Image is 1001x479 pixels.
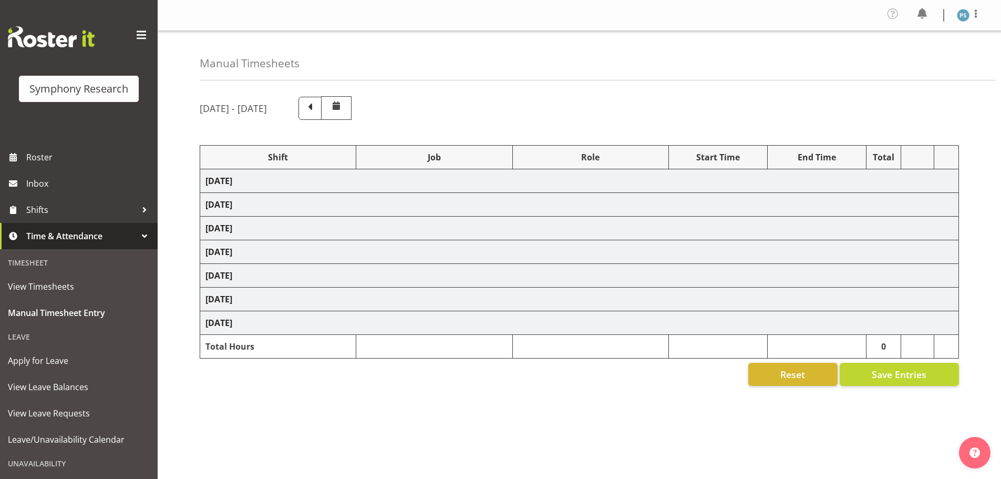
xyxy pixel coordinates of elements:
[3,326,155,348] div: Leave
[866,335,901,359] td: 0
[969,447,980,458] img: help-xxl-2.png
[8,379,150,395] span: View Leave Balances
[3,252,155,273] div: Timesheet
[200,193,959,217] td: [DATE]
[8,432,150,447] span: Leave/Unavailability Calendar
[26,176,152,191] span: Inbox
[205,151,350,164] div: Shift
[8,405,150,421] span: View Leave Requests
[8,279,150,294] span: View Timesheets
[362,151,507,164] div: Job
[200,57,300,69] h4: Manual Timesheets
[3,400,155,426] a: View Leave Requests
[200,311,959,335] td: [DATE]
[200,217,959,240] td: [DATE]
[200,264,959,288] td: [DATE]
[26,228,137,244] span: Time & Attendance
[200,169,959,193] td: [DATE]
[8,353,150,369] span: Apply for Leave
[518,151,663,164] div: Role
[3,453,155,474] div: Unavailability
[872,151,896,164] div: Total
[3,273,155,300] a: View Timesheets
[3,300,155,326] a: Manual Timesheet Entry
[200,103,267,114] h5: [DATE] - [DATE]
[29,81,128,97] div: Symphony Research
[840,363,959,386] button: Save Entries
[3,426,155,453] a: Leave/Unavailability Calendar
[3,374,155,400] a: View Leave Balances
[3,348,155,374] a: Apply for Leave
[26,149,152,165] span: Roster
[872,368,926,381] span: Save Entries
[26,202,137,218] span: Shifts
[773,151,861,164] div: End Time
[200,288,959,311] td: [DATE]
[748,363,838,386] button: Reset
[780,368,805,381] span: Reset
[674,151,762,164] div: Start Time
[8,26,95,47] img: Rosterit website logo
[200,335,356,359] td: Total Hours
[200,240,959,264] td: [DATE]
[8,305,150,321] span: Manual Timesheet Entry
[957,9,969,22] img: paul-s-stoneham1982.jpg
